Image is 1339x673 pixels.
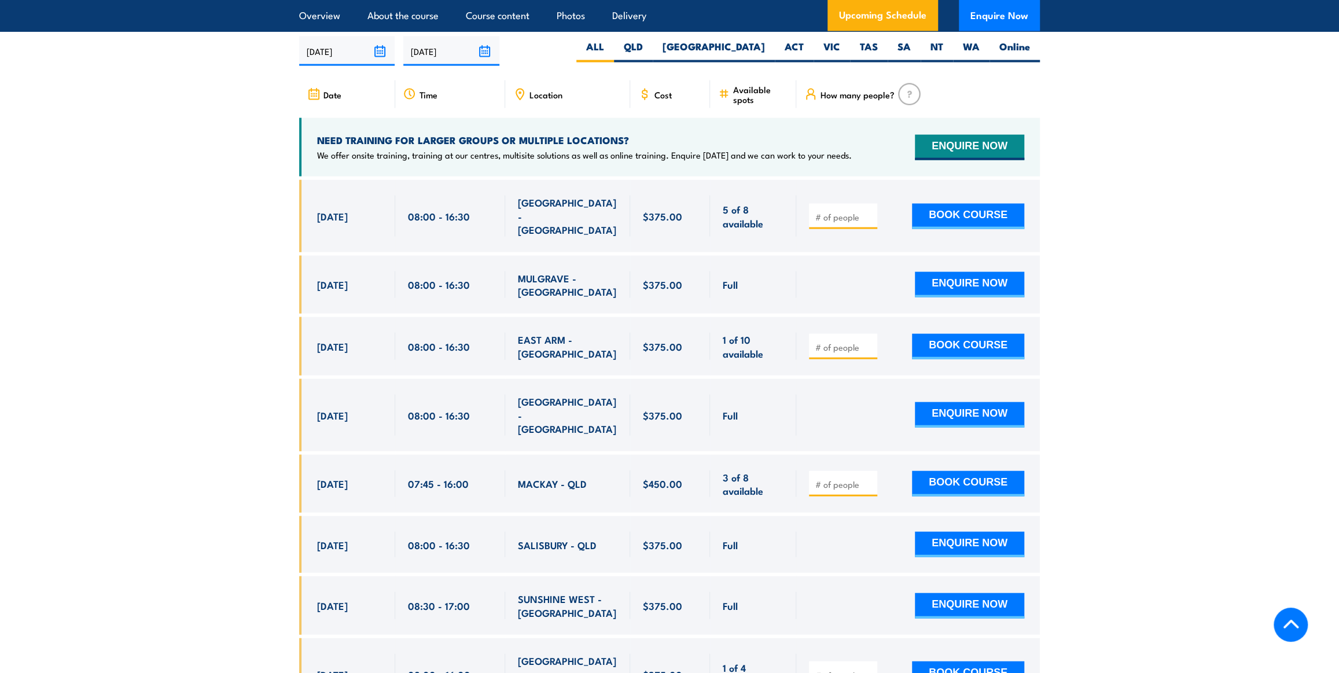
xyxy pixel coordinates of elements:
span: 5 of 8 available [723,203,783,230]
span: 3 of 8 available [723,470,783,498]
span: 07:45 - 16:00 [408,477,469,490]
span: $375.00 [643,538,682,551]
span: $375.00 [643,599,682,612]
span: [DATE] [317,599,348,612]
input: To date [403,36,499,66]
span: $375.00 [643,209,682,223]
span: $375.00 [643,409,682,422]
span: Location [529,90,562,100]
p: We offer onsite training, training at our centres, multisite solutions as well as online training... [317,149,852,161]
button: ENQUIRE NOW [915,402,1024,428]
button: BOOK COURSE [912,204,1024,229]
span: [GEOGRAPHIC_DATA] - [GEOGRAPHIC_DATA] [518,196,617,236]
span: 08:00 - 16:30 [408,278,470,291]
button: ENQUIRE NOW [915,272,1024,297]
span: 08:00 - 16:30 [408,340,470,353]
span: MACKAY - QLD [518,477,587,490]
h4: NEED TRAINING FOR LARGER GROUPS OR MULTIPLE LOCATIONS? [317,134,852,146]
span: MULGRAVE - [GEOGRAPHIC_DATA] [518,271,617,299]
button: ENQUIRE NOW [915,532,1024,557]
button: ENQUIRE NOW [915,135,1024,160]
span: SUNSHINE WEST - [GEOGRAPHIC_DATA] [518,592,617,619]
label: NT [921,40,953,62]
span: 1 of 10 available [723,333,783,360]
label: Online [989,40,1040,62]
span: Full [723,599,738,612]
label: WA [953,40,989,62]
span: EAST ARM - [GEOGRAPHIC_DATA] [518,333,617,360]
span: Cost [654,90,672,100]
span: SALISBURY - QLD [518,538,597,551]
span: Time [420,90,437,100]
button: ENQUIRE NOW [915,593,1024,619]
label: QLD [614,40,653,62]
span: $450.00 [643,477,682,490]
span: 08:00 - 16:30 [408,409,470,422]
span: How many people? [821,90,895,100]
label: VIC [814,40,850,62]
button: BOOK COURSE [912,471,1024,497]
span: Available spots [733,84,788,104]
button: BOOK COURSE [912,334,1024,359]
label: [GEOGRAPHIC_DATA] [653,40,775,62]
span: [GEOGRAPHIC_DATA] - [GEOGRAPHIC_DATA] [518,395,617,435]
span: [DATE] [317,278,348,291]
span: [DATE] [317,209,348,223]
label: SA [888,40,921,62]
span: Full [723,538,738,551]
label: ALL [576,40,614,62]
span: 08:00 - 16:30 [408,538,470,551]
label: TAS [850,40,888,62]
span: $375.00 [643,278,682,291]
span: 08:00 - 16:30 [408,209,470,223]
span: [DATE] [317,477,348,490]
span: Date [323,90,341,100]
span: 08:30 - 17:00 [408,599,470,612]
span: Full [723,278,738,291]
label: ACT [775,40,814,62]
span: Full [723,409,738,422]
span: [DATE] [317,340,348,353]
input: From date [299,36,395,66]
span: [DATE] [317,538,348,551]
input: # of people [815,211,873,223]
span: [DATE] [317,409,348,422]
input: # of people [815,341,873,353]
input: # of people [815,479,873,490]
span: $375.00 [643,340,682,353]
